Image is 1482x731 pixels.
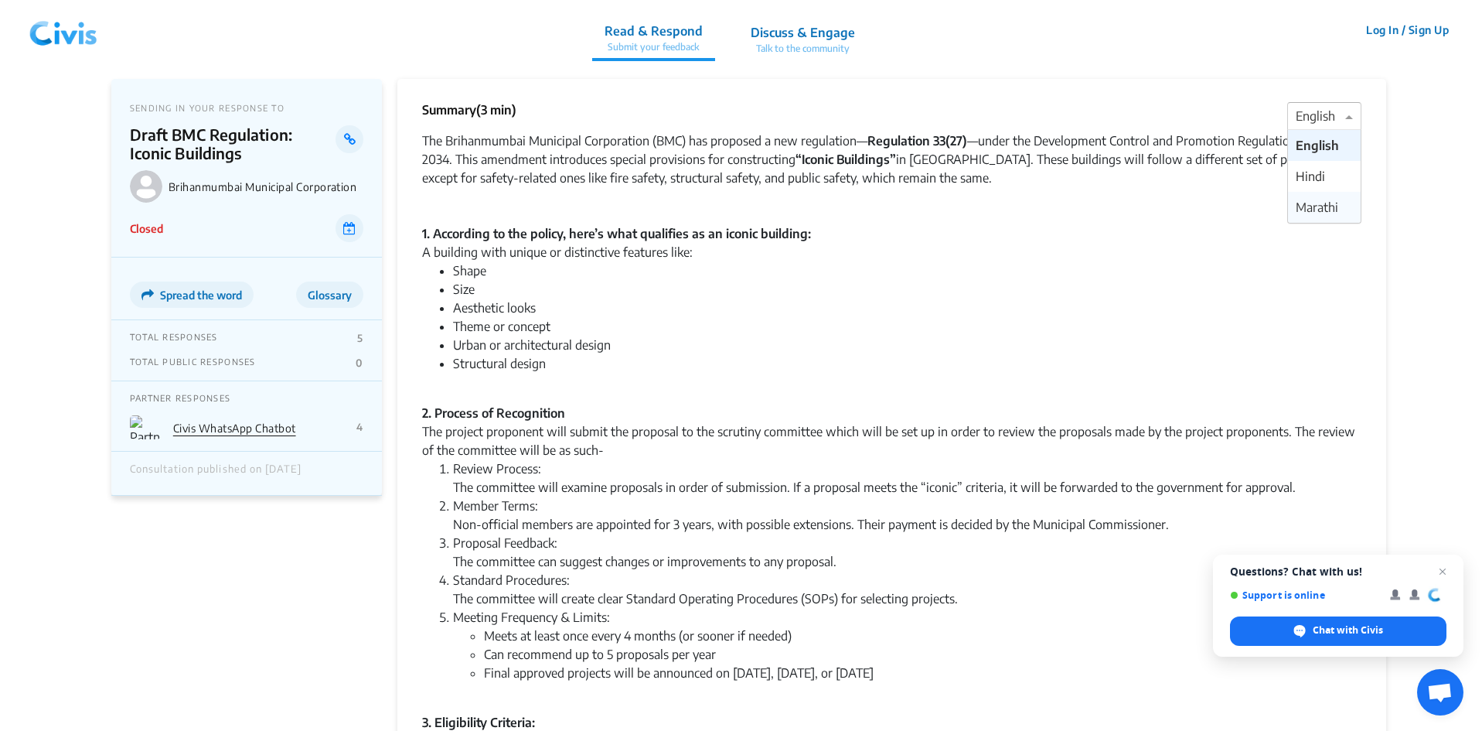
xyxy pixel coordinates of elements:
[453,261,1361,280] li: Shape
[1313,623,1383,637] span: Chat with Civis
[130,220,163,237] p: Closed
[1296,200,1338,215] span: Marathi
[130,332,218,344] p: TOTAL RESPONSES
[453,280,1361,299] li: Size
[296,282,363,308] button: Glossary
[1356,18,1459,42] button: Log In / Sign Up
[422,243,1361,261] div: A building with unique or distinctive features like:
[1230,589,1379,601] span: Support is online
[422,132,1361,206] div: The Brihanmumbai Municipal Corporation (BMC) has proposed a new regulation— —under the Developmen...
[453,354,1361,391] li: Structural design
[308,289,352,302] span: Glossary
[453,497,1361,534] li: Member Terms: Non-official members are appointed for 3 years, with possible extensions. Their pay...
[356,357,363,369] p: 0
[422,715,535,730] strong: 3. Eligibility Criteria:
[160,289,242,302] span: Spread the word
[1296,169,1325,184] span: Hindi
[173,422,296,435] a: Civis WhatsApp Chatbot
[751,23,855,42] p: Discuss & Engage
[130,125,336,162] p: Draft BMC Regulation: Iconic Buildings
[605,40,703,54] p: Submit your feedback
[422,405,565,421] strong: 2. Process of Recognition
[130,282,254,308] button: Spread the word
[453,608,1361,701] li: Meeting Frequency & Limits:
[484,627,1361,645] li: Meets at least once every 4 months (or sooner if needed)
[453,336,1361,354] li: Urban or architectural design
[130,393,363,403] p: PARTNER RESPONSES
[453,299,1361,317] li: Aesthetic looks
[130,415,161,439] img: Partner Logo
[867,133,967,149] strong: Regulation 33(27)
[453,317,1361,336] li: Theme or concept
[23,7,104,53] img: navlogo.png
[422,422,1361,459] div: The project proponent will submit the proposal to the scrutiny committee which will be set up in ...
[476,102,516,118] span: (3 min)
[357,332,363,344] p: 5
[453,534,1361,571] li: Proposal Feedback: The committee can suggest changes or improvements to any proposal.
[422,226,811,241] strong: 1. According to the policy, here’s what qualifies as an iconic building:
[605,22,703,40] p: Read & Respond
[453,459,1361,497] li: Review Process: The committee will examine proposals in order of submission. If a proposal meets ...
[356,421,363,433] p: 4
[130,103,363,113] p: SENDING IN YOUR RESPONSE TO
[484,645,1361,664] li: Can recommend up to 5 proposals per year
[453,571,1361,608] li: Standard Procedures: The committee will create clear Standard Operating Procedures (SOPs) for sel...
[1230,565,1446,578] span: Questions? Chat with us!
[751,42,855,56] p: Talk to the community
[1230,617,1446,646] span: Chat with Civis
[169,180,363,193] p: Brihanmumbai Municipal Corporation
[130,170,162,203] img: Brihanmumbai Municipal Corporation logo
[422,101,516,119] p: Summary
[1296,138,1339,153] span: English
[796,152,896,167] strong: “Iconic Buildings”
[1417,669,1463,716] a: Open chat
[130,463,302,483] div: Consultation published on [DATE]
[484,664,1361,701] li: Final approved projects will be announced on [DATE], [DATE], or [DATE]
[130,357,256,369] p: TOTAL PUBLIC RESPONSES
